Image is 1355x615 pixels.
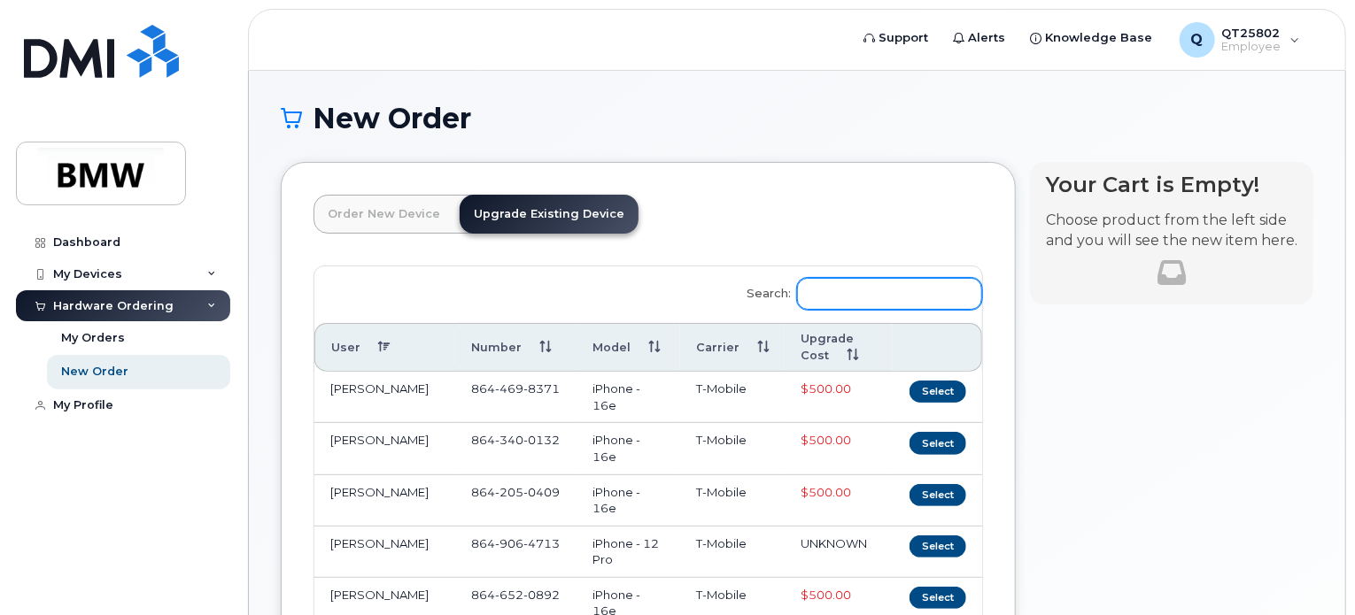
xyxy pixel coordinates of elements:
[680,475,785,527] td: T-Mobile
[314,527,455,578] td: [PERSON_NAME]
[471,433,560,447] span: 864
[455,323,577,373] th: Number: activate to sort column ascending
[523,588,560,602] span: 0892
[910,587,966,609] button: Select
[680,323,785,373] th: Carrier: activate to sort column ascending
[523,485,560,499] span: 0409
[314,423,455,474] td: [PERSON_NAME]
[471,588,560,602] span: 864
[736,266,982,316] label: Search:
[314,475,455,527] td: [PERSON_NAME]
[523,381,560,396] span: 8371
[910,432,966,454] button: Select
[797,278,982,310] input: Search:
[577,527,680,578] td: iPhone - 12 Pro
[577,475,680,527] td: iPhone - 16e
[471,536,560,550] span: 864
[910,484,966,506] button: Select
[495,588,523,602] span: 652
[471,381,560,396] span: 864
[577,372,680,423] td: iPhone - 16e
[495,381,523,396] span: 469
[801,381,851,396] span: $500.00
[801,485,851,499] span: $500.00
[801,588,851,602] span: $500.00
[523,433,560,447] span: 0132
[680,423,785,474] td: T-Mobile
[910,535,966,557] button: Select
[495,433,523,447] span: 340
[577,423,680,474] td: iPhone - 16e
[523,536,560,550] span: 4713
[314,323,455,373] th: User: activate to sort column descending
[281,103,1313,134] h1: New Order
[910,381,966,403] button: Select
[680,527,785,578] td: T-Mobile
[785,323,892,373] th: Upgrade Cost: activate to sort column ascending
[495,536,523,550] span: 906
[577,323,680,373] th: Model: activate to sort column ascending
[801,536,867,550] span: UNKNOWN
[314,372,455,423] td: [PERSON_NAME]
[801,433,851,447] span: $500.00
[460,195,639,234] a: Upgrade Existing Device
[495,485,523,499] span: 205
[471,485,560,499] span: 864
[1046,173,1297,196] h4: Your Cart is Empty!
[680,372,785,423] td: T-Mobile
[1046,211,1297,251] p: Choose product from the left side and you will see the new item here.
[314,195,454,234] a: Order New Device
[1278,538,1342,602] iframe: Messenger Launcher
